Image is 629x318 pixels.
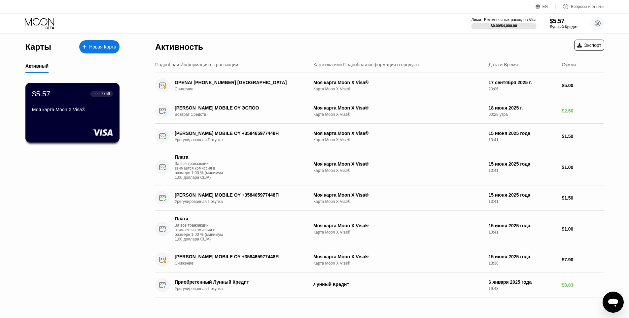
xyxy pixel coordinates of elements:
ya-tr-span: Карта Moon X Visa® [313,138,350,142]
ya-tr-span: Активный [25,63,49,69]
ya-tr-span: 15 июня 2025 года [489,131,530,136]
ya-tr-span: Моя карта Moon X Visa® [313,80,368,85]
ya-tr-span: Приобретенный Лунный Кредит [175,279,249,285]
ya-tr-span: Карты [25,42,51,51]
div: $5.57 [32,89,51,98]
ya-tr-span: 13:41 [489,138,499,142]
div: 15 июня 2025 года [489,223,557,228]
ya-tr-span: Урегулированная Покупка [175,138,223,142]
div: [PERSON_NAME] MOBILE OY ЭСПООВозврат СредствМоя карта Moon X Visa®Карта Moon X Visa®18 июня 2025 ... [155,98,604,124]
ya-tr-span: За все транзакции взимается комиссия в размере 1,00 % (минимум 1,00 доллара США) [175,161,223,180]
ya-tr-span: Моя карта Moon X Visa® [313,192,368,198]
div: $7.90 [562,257,604,262]
ya-tr-span: Плата [175,154,188,160]
ya-tr-span: Подробная Информация о транзакции [155,62,238,67]
ya-tr-span: Моя карта Moon X Visa® [313,105,368,111]
ya-tr-span: Лунный Кредит [550,25,578,29]
ya-tr-span: Карта Moon X Visa® [313,87,350,91]
div: $1.50 [562,134,604,139]
ya-tr-span: Моя карта Moon X Visa® [313,161,368,167]
div: Лимит Ежемесячных расходов Visa$0.00/$4,000.00 [471,17,536,29]
ya-tr-span: [PERSON_NAME] MOBILE OY ЭСПОО [175,105,259,111]
ya-tr-span: Новая Карта [89,44,116,49]
ya-tr-span: Карточка или Подробная информация о продукте [313,62,420,67]
ya-tr-span: Дата и Время [489,62,518,67]
ya-tr-span: ● ● ● ● [93,93,100,95]
div: 15 июня 2025 года [489,161,557,167]
div: ПлатаЗа все транзакции взимается комиссия в размере 1,00 % (минимум 1,00 доллара США)Моя карта Mo... [155,211,604,247]
ya-tr-span: 20:06 [489,87,499,91]
ya-tr-span: EN [542,4,548,9]
ya-tr-span: Моя карта Moon X Visa® [32,107,86,112]
div: Приобретенный Лунный КредитУрегулированная ПокупкаЛунный Кредит6 января 2025 года19:48$8.03 [155,272,604,298]
ya-tr-span: Снижение [175,87,193,91]
div: Новая Карта [79,40,120,53]
div: Вопросы и ответы [556,3,604,10]
ya-tr-span: 00:28 утра [489,112,508,117]
div: [PERSON_NAME] MOBILE OY +358465977448FIУрегулированная ПокупкаМоя карта Moon X Visa®Карта Moon X ... [155,185,604,211]
div: EN [536,3,556,10]
ya-tr-span: Карта Moon X Visa® [313,112,350,117]
div: 13:41 [489,199,557,204]
ya-tr-span: Карта Moon X Visa® [313,230,350,235]
div: $5.57● ● ● ●7759Моя карта Moon X Visa® [26,83,119,142]
ya-tr-span: Моя карта Moon X Visa® [313,254,368,259]
div: Урегулированная Покупка [175,286,312,291]
div: $8.03 [562,282,604,288]
ya-tr-span: [PERSON_NAME] MOBILE OY +358465977448FI [175,131,280,136]
div: $1.50 [562,195,604,201]
ya-tr-span: Возврат Средств [175,112,206,117]
ya-tr-span: Карта Moon X Visa® [313,168,350,173]
div: 15 июня 2025 года [489,192,557,198]
ya-tr-span: Активность [155,42,203,51]
div: Плата [175,216,221,221]
ya-tr-span: Лунный Кредит [313,282,349,287]
ya-tr-span: Карта Moon X Visa® [313,261,350,266]
ya-tr-span: Лимит Ежемесячных расходов Visa [471,17,536,22]
ya-tr-span: 17 сентября 2025 г. [489,80,532,85]
iframe: Кнопка, открывающая окно обмена сообщениями; идёт разговор [603,292,624,313]
ya-tr-span: 19:48 [489,286,499,291]
div: 7759 [101,91,110,96]
div: $5.57Лунный Кредит [550,18,578,29]
div: Экспорт [574,40,604,51]
div: [PERSON_NAME] MOBILE OY +358465977448FIСнижениеМоя карта Moon X Visa®Карта Moon X Visa®15 июня 20... [155,247,604,272]
div: [PERSON_NAME] MOBILE OY +358465977448FIУрегулированная ПокупкаМоя карта Moon X Visa®Карта Moon X ... [155,124,604,149]
div: За все транзакции взимается комиссия в размере 1,00 % (минимум 1,00 доллара США) [175,223,224,241]
ya-tr-span: Сумма [562,62,576,67]
ya-tr-span: 6 января 2025 года [489,279,532,285]
div: $0.00 / $4,000.00 [491,24,517,28]
ya-tr-span: Снижение [175,261,193,266]
ya-tr-span: 13:36 [489,261,499,266]
div: 13:41 [489,230,557,235]
div: $1.00 [562,165,604,170]
div: $1.00 [562,226,604,232]
div: OPENAI [PHONE_NUMBER] [GEOGRAPHIC_DATA]СнижениеМоя карта Moon X Visa®Карта Moon X Visa®17 сентябр... [155,73,604,98]
div: Урегулированная Покупка [175,199,312,204]
ya-tr-span: Моя карта Moon X Visa® [313,223,368,228]
div: ПлатаЗа все транзакции взимается комиссия в размере 1,00 % (минимум 1,00 доллара США)Моя карта Mo... [155,149,604,185]
ya-tr-span: Экспорт [584,43,601,48]
ya-tr-span: Карта Moon X Visa® [313,199,350,204]
div: [PERSON_NAME] MOBILE OY +358465977448FI [175,192,303,198]
ya-tr-span: OPENAI [PHONE_NUMBER] [GEOGRAPHIC_DATA] [175,80,287,85]
div: $5.57 [550,18,578,25]
div: [PERSON_NAME] MOBILE OY +358465977448FI [175,254,303,259]
ya-tr-span: Моя карта Moon X Visa® [313,131,368,136]
div: $2.50 [562,108,604,113]
ya-tr-span: Вопросы и ответы [571,4,604,9]
ya-tr-span: 18 июня 2025 г. [489,105,523,111]
div: 13:41 [489,168,557,173]
div: $5.00 [562,83,604,88]
div: 15 июня 2025 года [489,254,557,259]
